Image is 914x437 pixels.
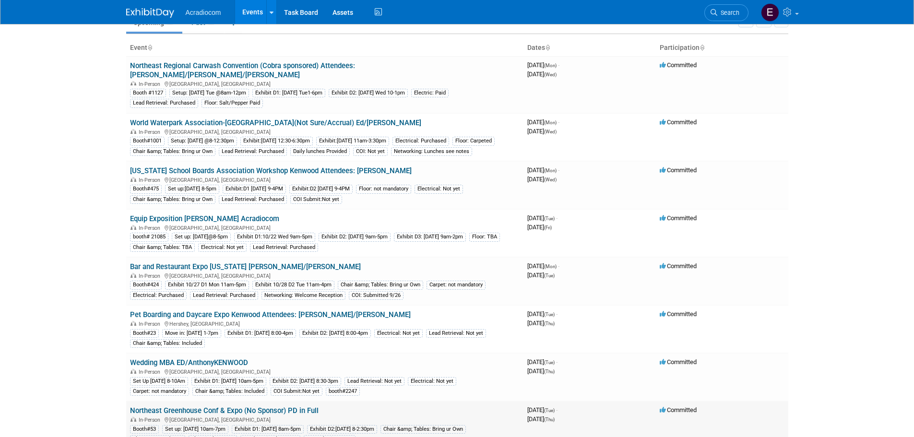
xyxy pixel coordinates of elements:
[426,329,486,338] div: Lead Retrieval: Not yet
[190,291,258,300] div: Lead Retrieval: Purchased
[353,147,388,156] div: COI: Not yet
[130,80,520,87] div: [GEOGRAPHIC_DATA], [GEOGRAPHIC_DATA]
[131,273,136,278] img: In-Person Event
[544,369,555,374] span: (Thu)
[761,3,779,22] img: Elizabeth Martinez
[556,406,558,413] span: -
[139,321,163,327] span: In-Person
[527,128,557,135] span: [DATE]
[130,224,520,231] div: [GEOGRAPHIC_DATA], [GEOGRAPHIC_DATA]
[130,310,411,319] a: Pet Boarding and Daycare Expo Kenwood Attendees: [PERSON_NAME]/[PERSON_NAME]
[527,358,558,366] span: [DATE]
[130,214,279,223] a: Equip Exposition [PERSON_NAME] Acradiocom
[527,214,558,222] span: [DATE]
[162,425,228,434] div: Set up: [DATE] 10am-7pm
[130,281,162,289] div: Booth#424
[544,63,557,68] span: (Mon)
[544,216,555,221] span: (Tue)
[307,425,377,434] div: Exhibit D2:[DATE] 8-2:30pm
[130,415,520,423] div: [GEOGRAPHIC_DATA], [GEOGRAPHIC_DATA]
[316,137,389,145] div: Exhibit:[DATE] 11am-3:30pm
[131,129,136,134] img: In-Person Event
[527,224,552,231] span: [DATE]
[139,417,163,423] span: In-Person
[130,329,159,338] div: Booth#23
[527,415,555,423] span: [DATE]
[380,425,466,434] div: Chair &amp; Tables: Bring ur Own
[558,262,559,270] span: -
[130,425,159,434] div: Booth#53
[660,358,697,366] span: Committed
[544,168,557,173] span: (Mon)
[130,195,215,204] div: Chair &amp; Tables: Bring ur Own
[290,195,342,204] div: COI Submit:Not yet
[544,264,557,269] span: (Mon)
[169,89,249,97] div: Setup: [DATE] Tue @8am-12pm
[319,233,391,241] div: Exhibit D2: [DATE] 9am-5pm
[527,262,559,270] span: [DATE]
[544,120,557,125] span: (Mon)
[289,185,353,193] div: Exhibit:D2 [DATE] 9-4PM
[344,377,404,386] div: Lead Retrieval: Not yet
[252,281,334,289] div: Exhibit 10/28 D2 Tue 11am-4pm
[527,61,559,69] span: [DATE]
[544,129,557,134] span: (Wed)
[408,377,456,386] div: Electrical: Not yet
[130,387,189,396] div: Carpet: not mandatory
[356,185,411,193] div: Floor: not mandatory
[527,406,558,413] span: [DATE]
[329,89,408,97] div: Exhibit D2: [DATE] Wed 10-1pm
[139,273,163,279] span: In-Person
[130,406,319,415] a: Northeast Greenhouse Conf & Expo (No Sponsor) PD in Full
[225,329,296,338] div: Exhibit D1: [DATE] 8:00-4pm
[558,61,559,69] span: -
[415,185,463,193] div: Electrical: Not yet
[126,8,174,18] img: ExhibitDay
[556,214,558,222] span: -
[660,262,697,270] span: Committed
[139,225,163,231] span: In-Person
[544,321,555,326] span: (Thu)
[139,177,163,183] span: In-Person
[232,425,304,434] div: Exhibit D1: [DATE] 8am-5pm
[374,329,423,338] div: Electrical: Not yet
[558,166,559,174] span: -
[427,281,486,289] div: Carpet: not mandatory
[130,61,355,79] a: Northeast Regional Carwash Convention (Cobra sponsored) Attendees: [PERSON_NAME]/[PERSON_NAME]/[P...
[130,128,520,135] div: [GEOGRAPHIC_DATA], [GEOGRAPHIC_DATA]
[131,225,136,230] img: In-Person Event
[250,243,318,252] div: Lead Retrieval: Purchased
[252,89,325,97] div: Exhibit D1: [DATE] Tue1-6pm
[326,387,360,396] div: booth#2247
[704,4,748,21] a: Search
[469,233,500,241] div: Floor: TBA
[527,71,557,78] span: [DATE]
[544,177,557,182] span: (Wed)
[700,44,704,51] a: Sort by Participation Type
[527,310,558,318] span: [DATE]
[660,310,697,318] span: Committed
[130,166,412,175] a: [US_STATE] School Boards Association Workshop Kenwood Attendees: [PERSON_NAME]
[544,360,555,365] span: (Tue)
[198,243,247,252] div: Electrical: Not yet
[240,137,313,145] div: Exhibit:[DATE] 12:30-6:30pm
[656,40,788,56] th: Participation
[544,417,555,422] span: (Thu)
[130,377,188,386] div: Set Up [DATE] 8-10Am
[139,81,163,87] span: In-Person
[223,185,286,193] div: Exhibit:D1 [DATE] 9-4PM
[270,377,341,386] div: Exhibit D2: [DATE] 8:30-3pm
[130,233,168,241] div: booth# 21085
[544,312,555,317] span: (Tue)
[338,281,423,289] div: Chair &amp; Tables: Bring ur Own
[139,129,163,135] span: In-Person
[660,118,697,126] span: Committed
[130,99,198,107] div: Lead Retrieval: Purchased
[126,40,523,56] th: Event
[660,406,697,413] span: Committed
[717,9,739,16] span: Search
[172,233,231,241] div: Set up: [DATE]@8-5pm
[271,387,322,396] div: COI Submit:Not yet
[660,61,697,69] span: Committed
[556,358,558,366] span: -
